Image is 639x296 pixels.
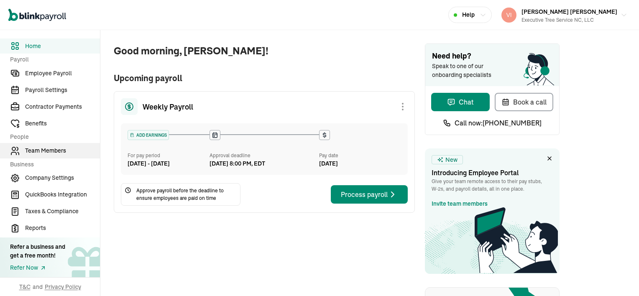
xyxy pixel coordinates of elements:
span: Employee Payroll [25,69,100,78]
div: Chat [447,97,474,107]
div: Refer a business and get a free month! [10,242,65,260]
span: People [10,133,95,141]
div: Book a call [501,97,547,107]
div: Pay date [319,152,401,159]
span: Weekly Payroll [143,101,193,112]
span: New [445,156,458,164]
span: Payroll [10,55,95,64]
span: Payroll Settings [25,86,100,94]
span: Reports [25,224,100,232]
a: Refer Now [10,263,65,272]
span: Privacy Policy [45,283,81,291]
button: [PERSON_NAME] [PERSON_NAME]Executive Tree Service NC, LLC [498,5,631,26]
span: [PERSON_NAME] [PERSON_NAME] [521,8,617,15]
p: Give your team remote access to their pay stubs, W‑2s, and payroll details, all in one place. [432,178,553,193]
span: Help [462,10,475,19]
nav: Global [8,3,66,27]
div: ADD EARNINGS [128,130,169,140]
span: Speak to one of our onboarding specialists [432,62,503,79]
span: T&C [19,283,31,291]
div: For pay period [128,152,210,159]
span: Contractor Payments [25,102,100,111]
div: [DATE] 8:00 PM, EDT [210,159,265,168]
button: Help [448,7,492,23]
span: Need help? [432,51,552,62]
div: [DATE] [319,159,401,168]
span: Business [10,160,95,169]
span: Home [25,42,100,51]
div: Executive Tree Service NC, LLC [521,16,617,24]
span: Team Members [25,146,100,155]
button: Chat [431,93,490,111]
span: Upcoming payroll [114,72,415,84]
h3: Introducing Employee Portal [432,168,553,178]
div: Process payroll [341,189,398,199]
span: Approve payroll before the deadline to ensure employees are paid on time [136,187,237,202]
a: Invite team members [432,199,488,208]
div: [DATE] - [DATE] [128,159,210,168]
span: Benefits [25,119,100,128]
span: Good morning, [PERSON_NAME]! [114,43,415,59]
span: Call now: [PHONE_NUMBER] [455,118,542,128]
span: Taxes & Compliance [25,207,100,216]
iframe: Chat Widget [597,256,639,296]
button: Process payroll [331,185,408,204]
button: Book a call [495,93,553,111]
div: Approval deadline [210,152,316,159]
span: QuickBooks Integration [25,190,100,199]
span: Company Settings [25,174,100,182]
